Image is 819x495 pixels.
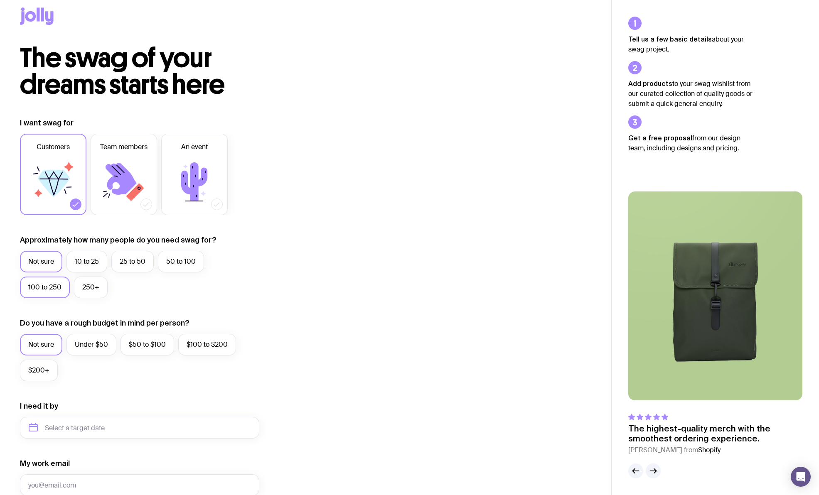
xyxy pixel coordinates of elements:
label: I need it by [20,401,58,411]
cite: [PERSON_NAME] from [628,445,802,455]
label: Not sure [20,251,62,272]
label: 100 to 250 [20,277,70,298]
span: Team members [100,142,148,152]
label: $50 to $100 [121,334,174,355]
label: 50 to 100 [158,251,204,272]
p: from our design team, including designs and pricing. [628,133,753,153]
label: Not sure [20,334,62,355]
strong: Add products [628,80,672,87]
label: My work email [20,458,70,468]
label: Approximately how many people do you need swag for? [20,235,216,245]
span: Shopify [698,446,721,454]
label: 250+ [74,277,108,298]
span: Customers [37,142,70,152]
span: An event [181,142,208,152]
label: 10 to 25 [66,251,107,272]
span: The swag of your dreams starts here [20,42,225,101]
p: about your swag project. [628,34,753,54]
label: $100 to $200 [178,334,236,355]
p: to your swag wishlist from our curated collection of quality goods or submit a quick general enqu... [628,78,753,109]
input: Select a target date [20,417,259,439]
label: Do you have a rough budget in mind per person? [20,318,189,328]
label: Under $50 [66,334,116,355]
label: $200+ [20,360,58,381]
p: The highest-quality merch with the smoothest ordering experience. [628,424,802,444]
div: Open Intercom Messenger [791,467,811,487]
strong: Tell us a few basic details [628,35,712,43]
label: I want swag for [20,118,74,128]
strong: Get a free proposal [628,134,692,142]
label: 25 to 50 [111,251,154,272]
